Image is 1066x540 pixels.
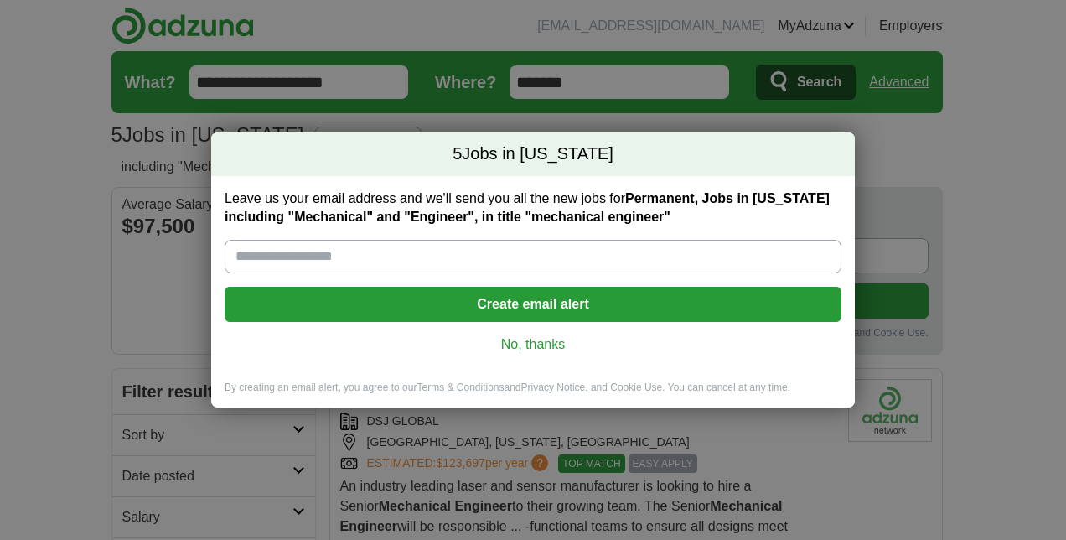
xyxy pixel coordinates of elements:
div: By creating an email alert, you agree to our and , and Cookie Use. You can cancel at any time. [211,381,855,408]
button: Create email alert [225,287,841,322]
a: No, thanks [238,335,828,354]
a: Privacy Notice [521,382,586,393]
strong: Permanent, Jobs in [US_STATE] including "Mechanical" and "Engineer", in title "mechanical engineer" [225,191,830,224]
label: Leave us your email address and we'll send you all the new jobs for [225,190,841,226]
a: Terms & Conditions [417,382,504,393]
span: 5 [453,143,462,166]
h2: Jobs in [US_STATE] [211,132,855,176]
